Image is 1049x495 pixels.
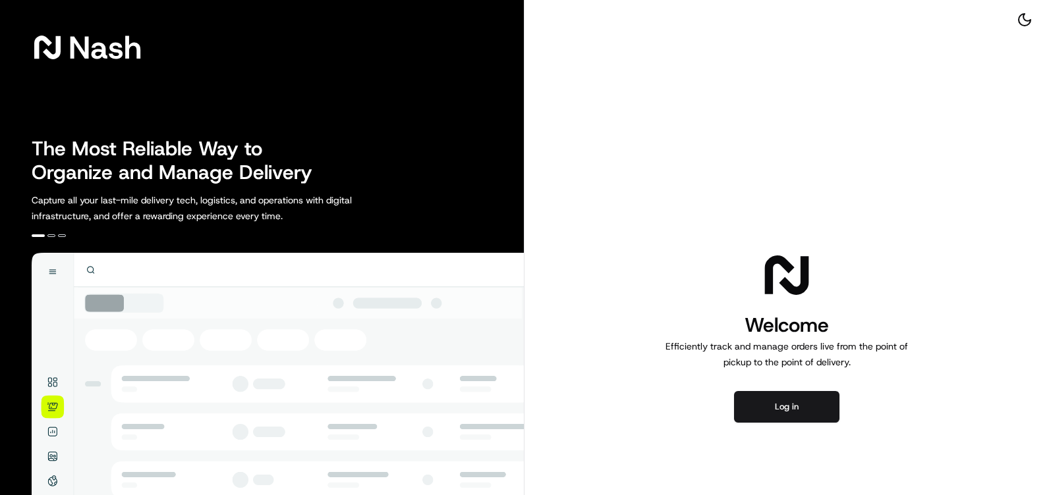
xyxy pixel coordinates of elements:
[32,192,411,224] p: Capture all your last-mile delivery tech, logistics, and operations with digital infrastructure, ...
[660,312,913,338] h1: Welcome
[32,137,327,184] h2: The Most Reliable Way to Organize and Manage Delivery
[660,338,913,370] p: Efficiently track and manage orders live from the point of pickup to the point of delivery.
[69,34,142,61] span: Nash
[734,391,839,423] button: Log in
